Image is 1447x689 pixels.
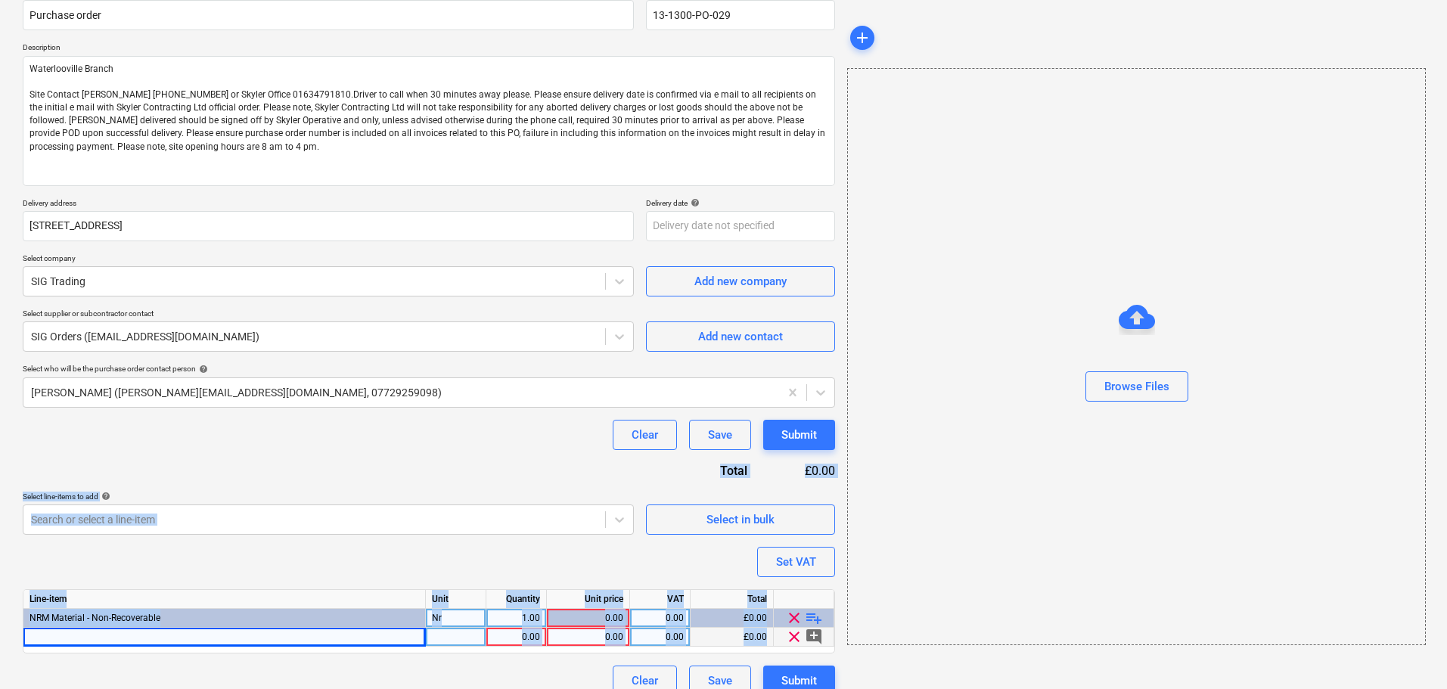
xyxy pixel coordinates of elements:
[781,425,817,445] div: Submit
[688,198,700,207] span: help
[805,628,823,646] span: add_comment
[492,609,540,628] div: 1.00
[646,198,835,208] div: Delivery date
[553,609,623,628] div: 0.00
[763,420,835,450] button: Submit
[847,68,1426,645] div: Browse Files
[98,492,110,501] span: help
[706,510,775,529] div: Select in bulk
[23,492,634,501] div: Select line-items to add
[486,590,547,609] div: Quantity
[708,425,732,445] div: Save
[776,552,816,572] div: Set VAT
[646,211,835,241] input: Delivery date not specified
[426,590,486,609] div: Unit
[691,628,774,647] div: £0.00
[547,590,630,609] div: Unit price
[853,29,871,47] span: add
[636,628,684,647] div: 0.00
[23,211,634,241] input: Delivery address
[689,420,751,450] button: Save
[1371,616,1447,689] iframe: Chat Widget
[23,42,835,55] p: Description
[698,327,783,346] div: Add new contact
[23,253,634,266] p: Select company
[632,425,658,445] div: Clear
[553,628,623,647] div: 0.00
[23,364,835,374] div: Select who will be the purchase order contact person
[196,365,208,374] span: help
[23,56,835,186] textarea: Waterlooville Branch Site Contact [PERSON_NAME] [PHONE_NUMBER] or Skyler Office 01634791810.Drive...
[646,321,835,352] button: Add new contact
[636,609,684,628] div: 0.00
[646,504,835,535] button: Select in bulk
[1085,371,1188,402] button: Browse Files
[29,613,160,623] span: NRM Material - Non-Recoverable
[694,272,787,291] div: Add new company
[785,628,803,646] span: clear
[691,609,774,628] div: £0.00
[426,609,486,628] div: Nr
[613,420,677,450] button: Clear
[757,547,835,577] button: Set VAT
[805,609,823,627] span: playlist_add
[1104,377,1169,396] div: Browse Files
[23,590,426,609] div: Line-item
[772,462,835,480] div: £0.00
[23,309,634,321] p: Select supplier or subcontractor contact
[691,590,774,609] div: Total
[785,609,803,627] span: clear
[23,198,634,211] p: Delivery address
[646,266,835,296] button: Add new company
[638,462,772,480] div: Total
[630,590,691,609] div: VAT
[492,628,540,647] div: 0.00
